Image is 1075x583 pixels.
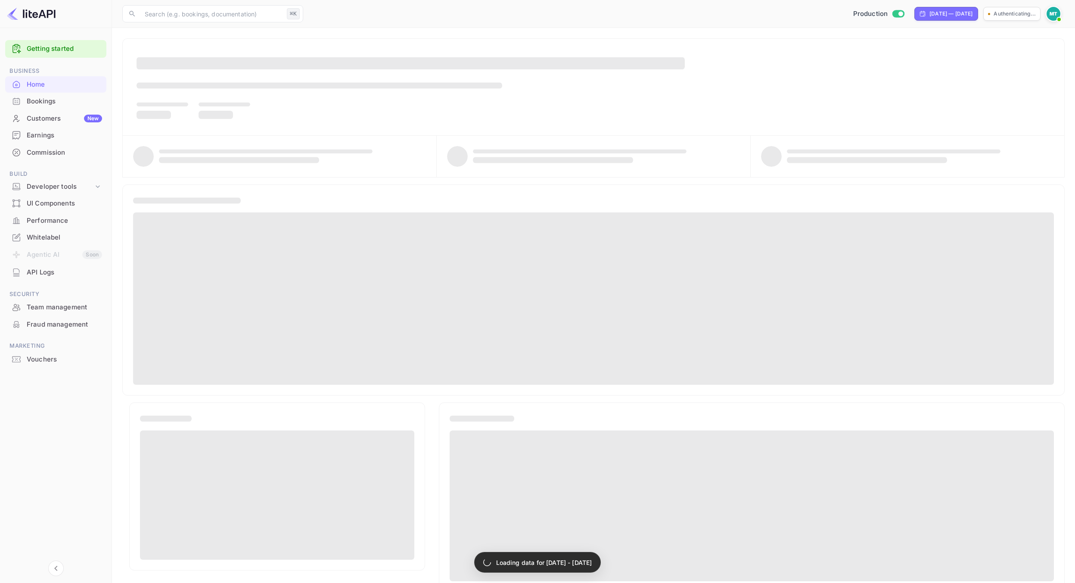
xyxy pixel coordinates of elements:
[5,299,106,316] div: Team management
[5,212,106,228] a: Performance
[5,351,106,368] div: Vouchers
[5,127,106,143] a: Earnings
[5,144,106,160] a: Commission
[5,110,106,126] a: CustomersNew
[27,199,102,209] div: UI Components
[5,144,106,161] div: Commission
[5,264,106,281] div: API Logs
[5,179,106,194] div: Developer tools
[994,10,1036,18] p: Authenticating...
[27,355,102,365] div: Vouchers
[27,114,102,124] div: Customers
[27,97,102,106] div: Bookings
[5,195,106,212] div: UI Components
[27,320,102,330] div: Fraud management
[27,233,102,243] div: Whitelabel
[5,169,106,179] span: Build
[5,93,106,110] div: Bookings
[5,351,106,367] a: Vouchers
[27,80,102,90] div: Home
[5,264,106,280] a: API Logs
[5,76,106,92] a: Home
[5,195,106,211] a: UI Components
[27,131,102,140] div: Earnings
[7,7,56,21] img: LiteAPI logo
[5,299,106,315] a: Team management
[5,127,106,144] div: Earnings
[27,44,102,54] a: Getting started
[27,216,102,226] div: Performance
[140,5,283,22] input: Search (e.g. bookings, documentation)
[5,40,106,58] div: Getting started
[27,268,102,277] div: API Logs
[5,229,106,245] a: Whitelabel
[5,66,106,76] span: Business
[5,290,106,299] span: Security
[5,93,106,109] a: Bookings
[5,229,106,246] div: Whitelabel
[287,8,300,19] div: ⌘K
[5,212,106,229] div: Performance
[1047,7,1060,21] img: Marcin Teodoru
[850,9,908,19] div: Switch to Sandbox mode
[48,561,64,576] button: Collapse navigation
[929,10,972,18] div: [DATE] — [DATE]
[496,558,592,567] p: Loading data for [DATE] - [DATE]
[5,110,106,127] div: CustomersNew
[914,7,978,21] div: Click to change the date range period
[5,76,106,93] div: Home
[27,182,93,192] div: Developer tools
[5,341,106,351] span: Marketing
[853,9,888,19] span: Production
[5,316,106,332] a: Fraud management
[84,115,102,122] div: New
[27,148,102,158] div: Commission
[5,316,106,333] div: Fraud management
[27,302,102,312] div: Team management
